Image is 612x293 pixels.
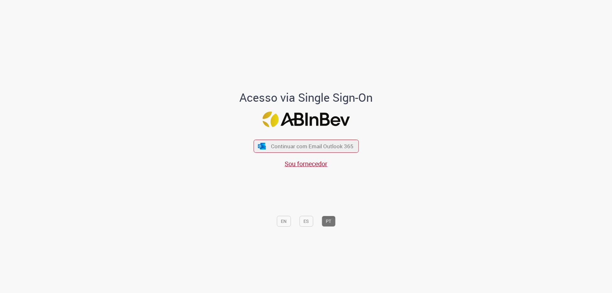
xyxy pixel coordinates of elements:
button: ícone Azure/Microsoft 360 Continuar com Email Outlook 365 [253,140,359,153]
img: Logo ABInBev [262,112,350,127]
h1: Acesso via Single Sign-On [218,91,395,104]
button: PT [322,216,335,227]
button: EN [277,216,291,227]
img: ícone Azure/Microsoft 360 [258,143,266,150]
button: ES [299,216,313,227]
a: Sou fornecedor [285,159,327,168]
span: Continuar com Email Outlook 365 [271,143,353,150]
